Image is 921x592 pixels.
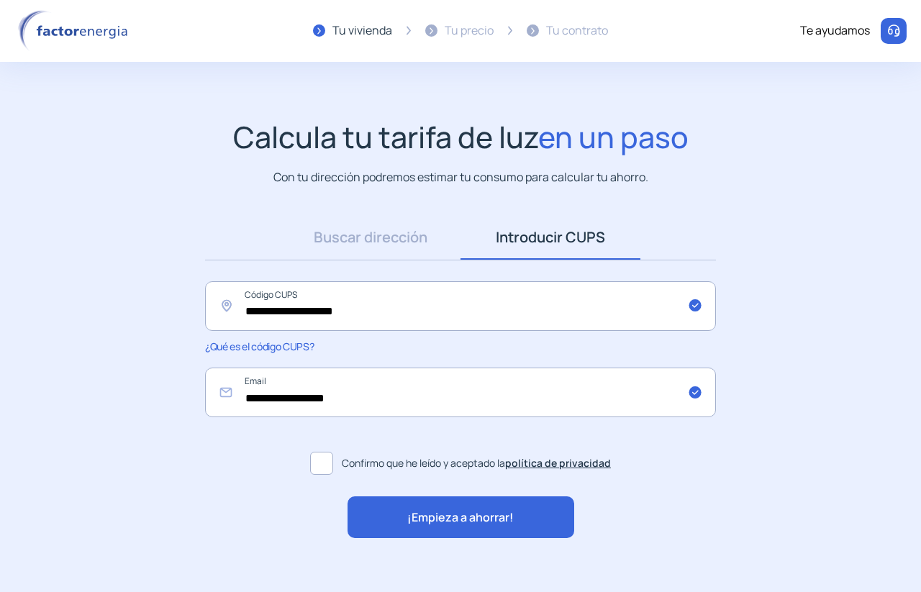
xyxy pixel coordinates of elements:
img: llamar [886,24,901,38]
div: Tu vivienda [332,22,392,40]
div: Tu precio [445,22,494,40]
div: Tu contrato [546,22,608,40]
span: ¡Empieza a ahorrar! [407,509,514,527]
div: Te ayudamos [800,22,870,40]
a: Introducir CUPS [460,215,640,260]
span: ¿Qué es el código CUPS? [205,340,314,353]
a: Buscar dirección [281,215,460,260]
span: Confirmo que he leído y aceptado la [342,455,611,471]
a: política de privacidad [505,456,611,470]
p: Con tu dirección podremos estimar tu consumo para calcular tu ahorro. [273,168,648,186]
span: en un paso [538,117,689,157]
img: logo factor [14,10,137,52]
h1: Calcula tu tarifa de luz [233,119,689,155]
